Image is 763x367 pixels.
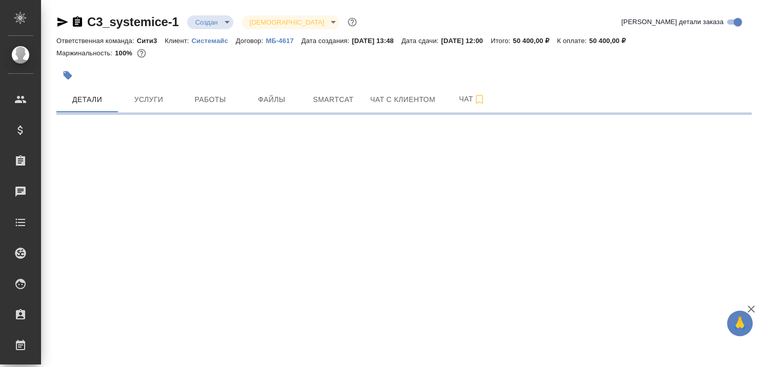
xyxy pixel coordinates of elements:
[266,36,301,45] a: МБ-4617
[473,93,486,106] svg: Подписаться
[124,93,173,106] span: Услуги
[187,15,233,29] div: Создан
[309,93,358,106] span: Smartcat
[192,18,221,27] button: Создан
[448,93,497,106] span: Чат
[137,37,165,45] p: Сити3
[370,93,435,106] span: Чат с клиентом
[247,18,327,27] button: [DEMOGRAPHIC_DATA]
[56,49,115,57] p: Маржинальность:
[621,17,724,27] span: [PERSON_NAME] детали заказа
[56,16,69,28] button: Скопировать ссылку для ЯМессенджера
[242,15,339,29] div: Создан
[401,37,441,45] p: Дата сдачи:
[589,37,633,45] p: 50 400,00 ₽
[302,37,352,45] p: Дата создания:
[115,49,135,57] p: 100%
[491,37,513,45] p: Итого:
[346,15,359,29] button: Доп статусы указывают на важность/срочность заказа
[192,36,236,45] a: Системайс
[557,37,589,45] p: К оплате:
[236,37,266,45] p: Договор:
[441,37,491,45] p: [DATE] 12:00
[266,37,301,45] p: МБ-4617
[71,16,84,28] button: Скопировать ссылку
[727,311,753,336] button: 🙏
[513,37,557,45] p: 50 400,00 ₽
[192,37,236,45] p: Системайс
[87,15,179,29] a: C3_systemice-1
[186,93,235,106] span: Работы
[165,37,191,45] p: Клиент:
[63,93,112,106] span: Детали
[56,37,137,45] p: Ответственная команда:
[56,64,79,87] button: Добавить тэг
[247,93,296,106] span: Файлы
[135,47,148,60] button: 0.00 RUB;
[352,37,401,45] p: [DATE] 13:48
[731,313,749,334] span: 🙏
